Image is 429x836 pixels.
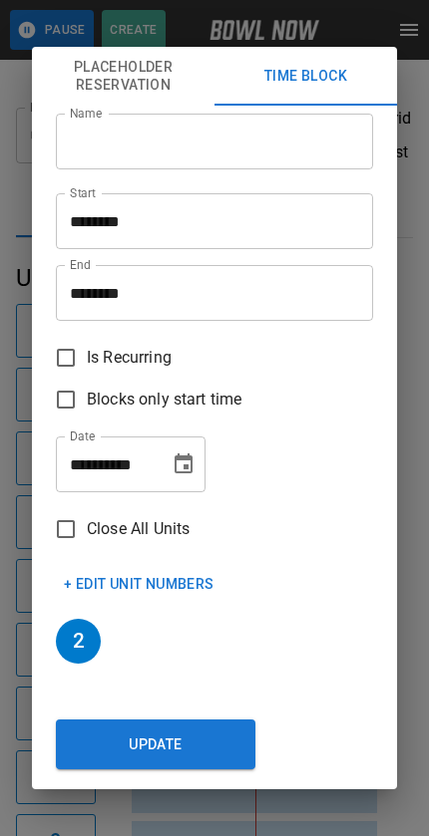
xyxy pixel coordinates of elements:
[87,517,190,541] span: Close All Units
[56,619,101,664] h6: 2
[164,444,204,484] button: Choose date, selected date is Sep 21, 2025
[32,47,214,106] button: Placeholder Reservation
[87,346,172,370] span: Is Recurring
[70,256,91,273] label: End
[87,388,241,412] span: Blocks only start time
[214,47,397,106] button: Time Block
[70,184,96,201] label: Start
[56,265,359,321] input: Choose time, selected time is 10:45 PM
[56,566,222,603] button: + Edit Unit Numbers
[56,719,255,769] button: Update
[56,193,359,249] input: Choose time, selected time is 9:45 PM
